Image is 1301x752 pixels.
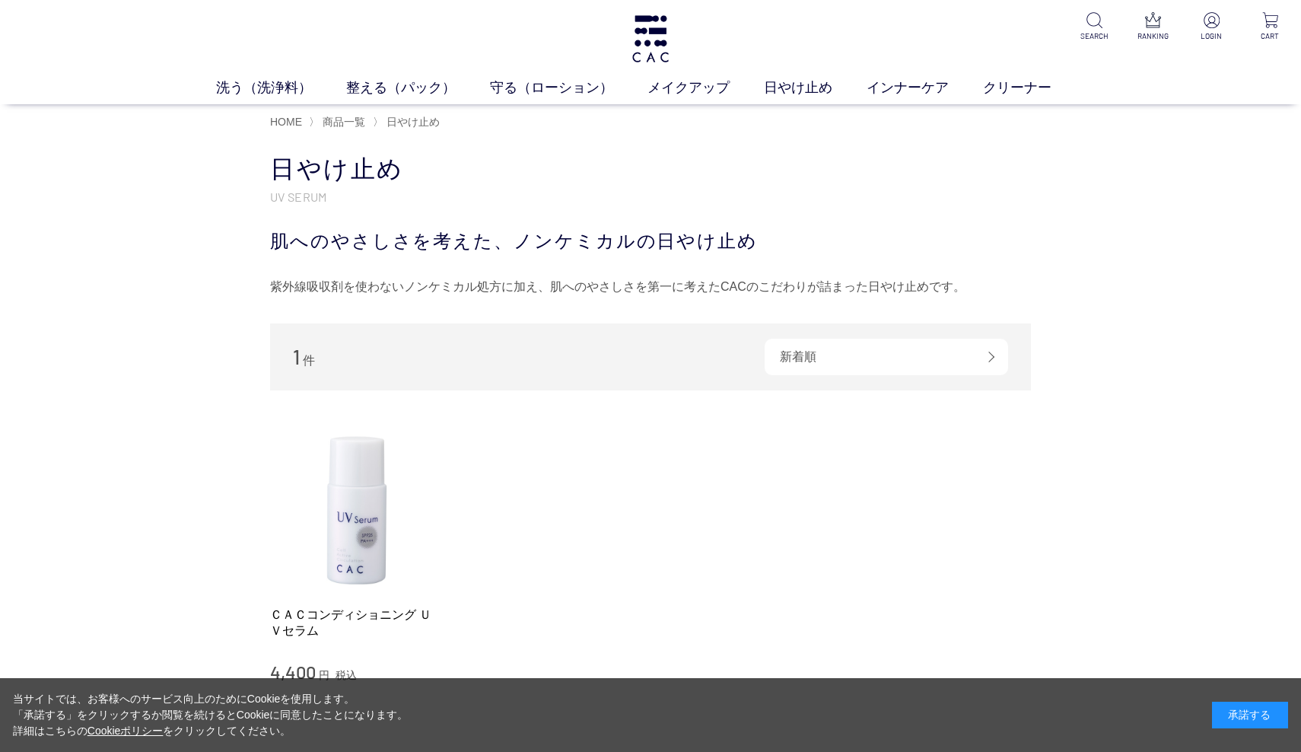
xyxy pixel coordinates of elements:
span: 税込 [336,669,357,681]
div: 紫外線吸収剤を使わないノンケミカル処方に加え、肌へのやさしさを第一に考えたCACのこだわりが詰まった日やけ止めです。 [270,275,1031,299]
li: 〉 [373,115,444,129]
img: logo [630,15,672,62]
span: 円 [319,669,329,681]
div: 当サイトでは、お客様へのサービス向上のためにCookieを使用します。 「承諾する」をクリックするか閲覧を続けるとCookieに同意したことになります。 詳細はこちらの をクリックしてください。 [13,691,409,739]
a: インナーケア [867,78,983,98]
a: ＣＡＣコンディショニング ＵＶセラム [270,607,444,639]
a: LOGIN [1193,12,1230,42]
span: 日やけ止め [386,116,440,128]
span: 1 [293,345,300,368]
a: 商品一覧 [320,116,365,128]
h1: 日やけ止め [270,153,1031,186]
img: ＣＡＣコンディショニング ＵＶセラム [270,421,444,594]
a: メイクアップ [647,78,764,98]
a: 守る（ローション） [490,78,647,98]
a: CART [1252,12,1289,42]
div: 新着順 [765,339,1008,375]
div: 承諾する [1212,702,1288,728]
p: UV SERUM [270,189,1031,205]
a: 日やけ止め [383,116,440,128]
a: Cookieポリシー [87,725,164,737]
p: SEARCH [1076,30,1113,42]
a: SEARCH [1076,12,1113,42]
p: LOGIN [1193,30,1230,42]
div: 肌へのやさしさを考えた、ノンケミカルの日やけ止め [270,228,1031,255]
span: 4,400 [270,661,316,683]
a: 整える（パック） [346,78,490,98]
span: 商品一覧 [323,116,365,128]
span: 件 [303,354,315,367]
a: 洗う（洗浄料） [216,78,346,98]
a: HOME [270,116,302,128]
a: 日やけ止め [764,78,867,98]
p: CART [1252,30,1289,42]
a: クリーナー [983,78,1086,98]
a: RANKING [1134,12,1172,42]
li: 〉 [309,115,369,129]
p: RANKING [1134,30,1172,42]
